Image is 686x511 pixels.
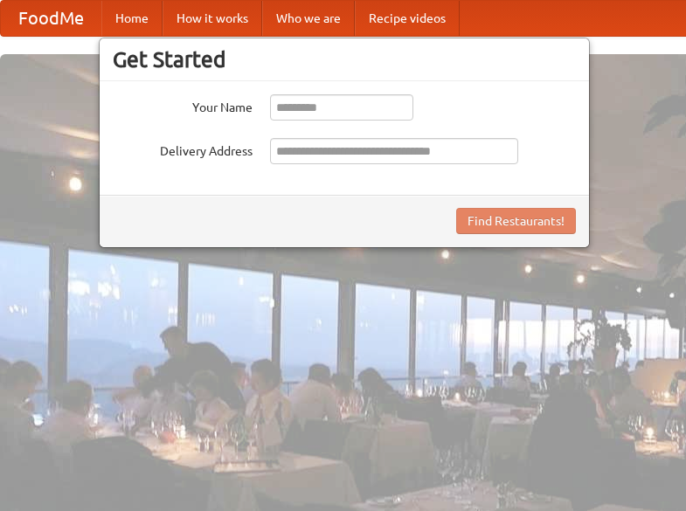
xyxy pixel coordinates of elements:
[101,1,163,36] a: Home
[262,1,355,36] a: Who we are
[113,138,253,160] label: Delivery Address
[1,1,101,36] a: FoodMe
[113,94,253,116] label: Your Name
[113,46,576,73] h3: Get Started
[456,208,576,234] button: Find Restaurants!
[163,1,262,36] a: How it works
[355,1,460,36] a: Recipe videos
